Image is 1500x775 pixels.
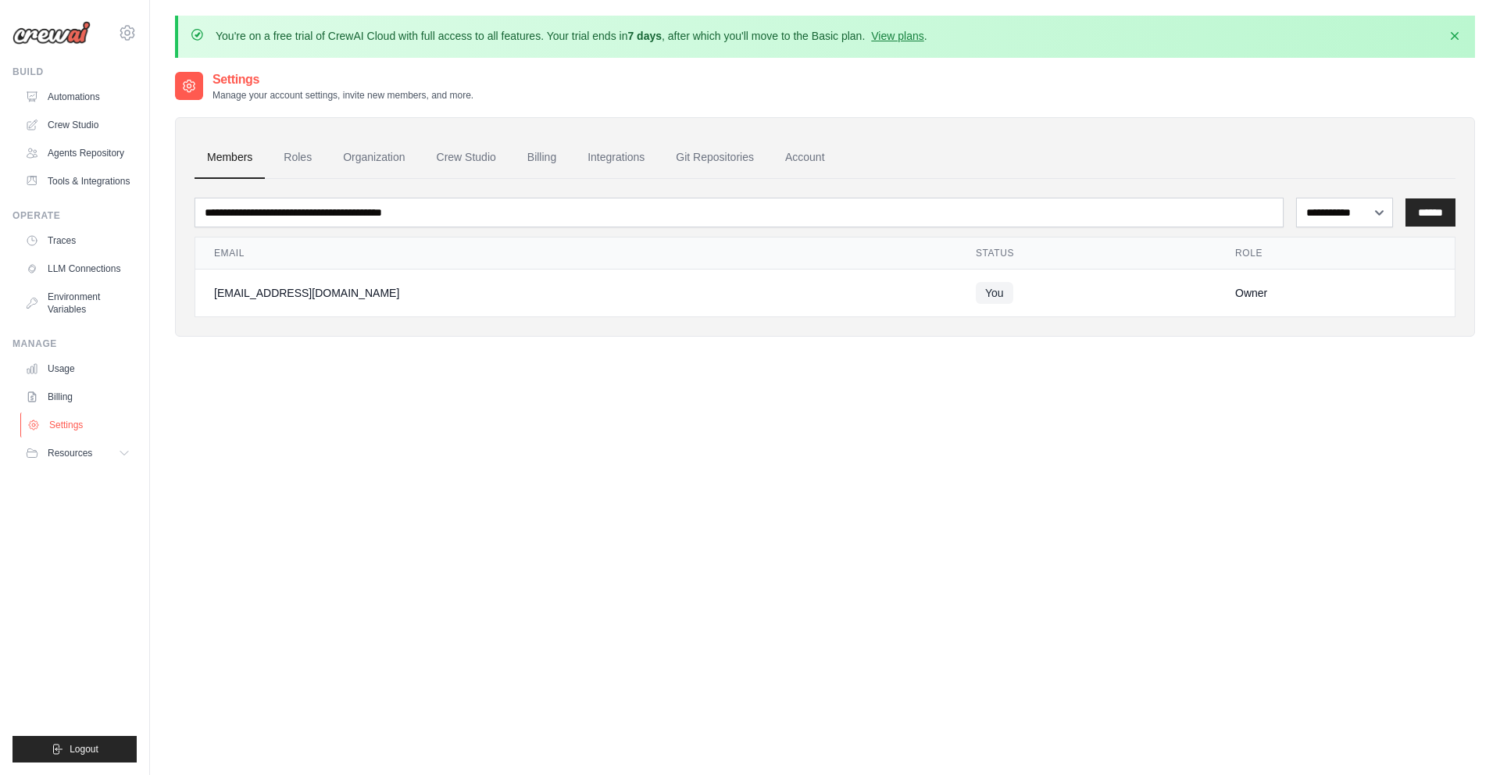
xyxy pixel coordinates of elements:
[1235,285,1436,301] div: Owner
[19,384,137,409] a: Billing
[19,112,137,137] a: Crew Studio
[212,89,473,102] p: Manage your account settings, invite new members, and more.
[957,237,1216,270] th: Status
[19,284,137,322] a: Environment Variables
[214,285,938,301] div: [EMAIL_ADDRESS][DOMAIN_NAME]
[1216,237,1455,270] th: Role
[12,66,137,78] div: Build
[48,447,92,459] span: Resources
[20,412,138,437] a: Settings
[19,441,137,466] button: Resources
[976,282,1013,304] span: You
[19,141,137,166] a: Agents Repository
[19,356,137,381] a: Usage
[12,209,137,222] div: Operate
[271,137,324,179] a: Roles
[330,137,417,179] a: Organization
[19,169,137,194] a: Tools & Integrations
[12,736,137,762] button: Logout
[216,28,927,44] p: You're on a free trial of CrewAI Cloud with full access to all features. Your trial ends in , aft...
[12,21,91,45] img: Logo
[575,137,657,179] a: Integrations
[871,30,923,42] a: View plans
[195,237,957,270] th: Email
[12,337,137,350] div: Manage
[515,137,569,179] a: Billing
[19,256,137,281] a: LLM Connections
[773,137,837,179] a: Account
[424,137,509,179] a: Crew Studio
[195,137,265,179] a: Members
[70,743,98,755] span: Logout
[19,228,137,253] a: Traces
[212,70,473,89] h2: Settings
[19,84,137,109] a: Automations
[627,30,662,42] strong: 7 days
[663,137,766,179] a: Git Repositories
